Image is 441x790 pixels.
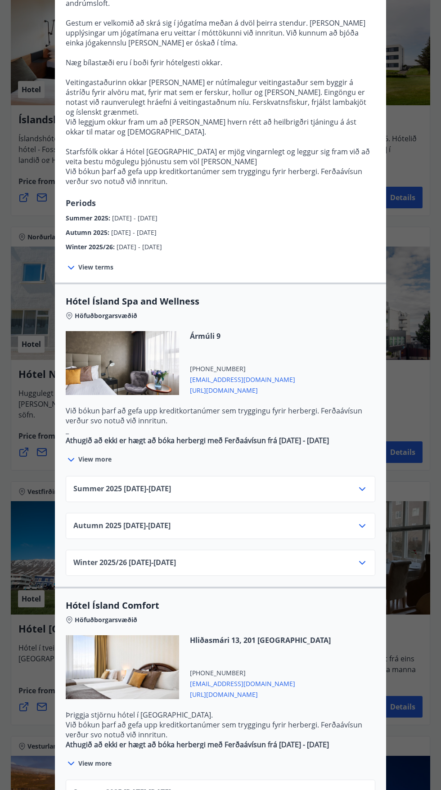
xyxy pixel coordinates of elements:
span: [DATE] - [DATE] [112,214,157,222]
span: Autumn 2025 : [66,228,111,237]
p: Veitingastaðurinn okkar [PERSON_NAME] er nútímalegur veitingastaður sem byggir á ástríðu fyrir al... [66,77,375,117]
span: View more [78,455,112,464]
span: [URL][DOMAIN_NAME] [190,384,295,395]
p: Starfsfólk okkar á Hótel [GEOGRAPHIC_DATA] er mjög vingarnlegt og leggur sig fram við að veita be... [66,147,375,166]
span: [DATE] - [DATE] [117,242,162,251]
span: [DATE] - [DATE] [111,228,157,237]
span: [PHONE_NUMBER] [190,364,295,373]
p: Við leggjum okkur fram um að [PERSON_NAME] hvern rétt að heilbrigðri tjáningu á ást okkar til mat... [66,117,375,137]
span: [EMAIL_ADDRESS][DOMAIN_NAME] [190,373,295,384]
p: Við bókun þarf að gefa upp kreditkortanúmer sem tryggingu fyrir herbergi. Ferðaávísun verður svo ... [66,166,375,186]
span: Höfuðborgarsvæðið [75,311,137,320]
p: Gestum er velkomið að skrá sig í jógatíma meðan á dvöl þeirra stendur. [PERSON_NAME] upplýsingar ... [66,18,375,48]
span: Hótel Ísland Spa and Wellness [66,295,375,308]
strong: Athugið að ekki er hægt að bóka herbergi með Ferðaávísun frá [DATE] - [DATE] [66,435,329,445]
p: Við bókun þarf að gefa upp kreditkortanúmer sem tryggingu fyrir herbergi. Ferðaávísun verður svo ... [66,406,375,426]
span: View terms [78,263,113,272]
span: Ármúli 9 [190,331,295,341]
span: Periods [66,197,96,208]
p: _ [66,426,375,435]
span: Autumn 2025 [DATE] - [DATE] [73,521,171,531]
p: Næg bílastæði eru í boði fyrir hótelgesti okkar. [66,58,375,67]
span: Winter 2025/26 : [66,242,117,251]
span: Summer 2025 [DATE] - [DATE] [73,484,171,494]
span: Summer 2025 : [66,214,112,222]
